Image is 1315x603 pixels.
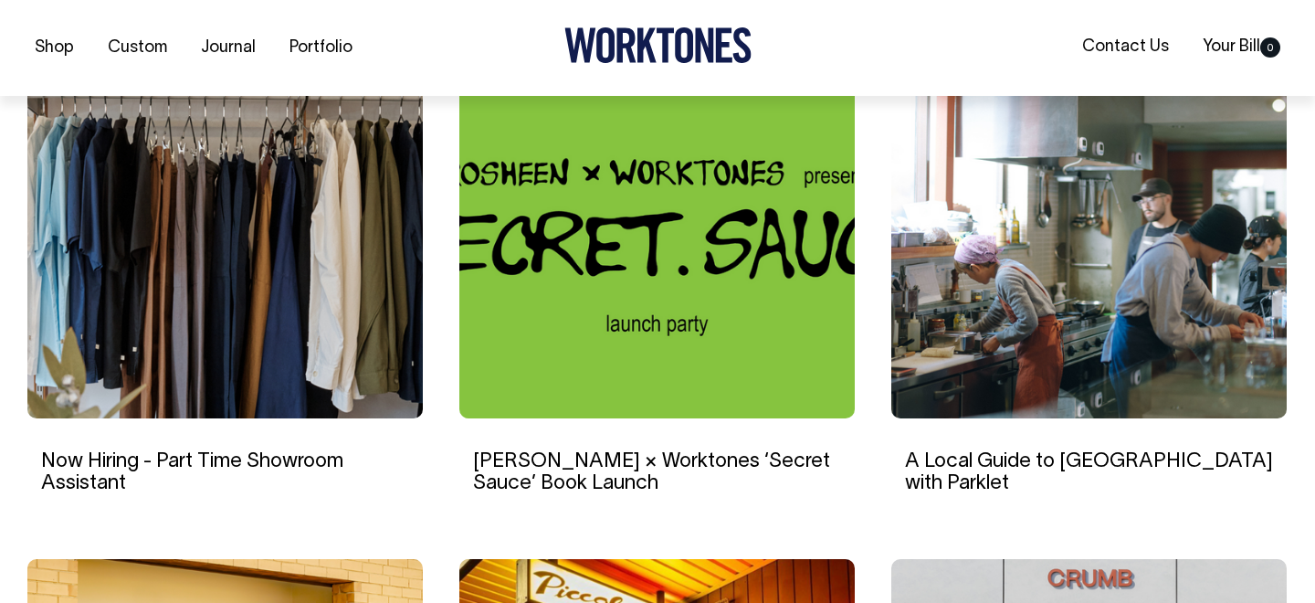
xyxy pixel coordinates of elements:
img: A Local Guide to Tokyo with Parklet [891,67,1287,418]
a: Journal [194,33,263,63]
a: Shop [27,33,81,63]
a: A Local Guide to [GEOGRAPHIC_DATA] with Parklet [905,452,1273,492]
a: Contact Us [1075,32,1176,62]
img: Now Hiring - Part Time Showroom Assistant [27,67,423,418]
a: Portfolio [282,33,360,63]
span: 0 [1260,37,1280,58]
a: Now Hiring - Part Time Showroom Assistant [41,452,343,492]
a: Custom [100,33,174,63]
a: Your Bill0 [1195,32,1288,62]
a: [PERSON_NAME] × Worktones ‘Secret Sauce’ Book Launch [473,452,830,492]
img: Rosheen Kaul × Worktones ‘Secret Sauce’ Book Launch [459,67,855,418]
